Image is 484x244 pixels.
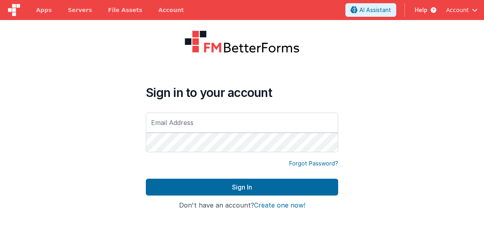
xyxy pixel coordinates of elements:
[146,179,338,196] button: Sign In
[446,6,469,14] span: Account
[146,85,338,100] h4: Sign in to your account
[146,113,338,133] input: Email Address
[345,3,396,17] button: AI Assistant
[415,6,428,14] span: Help
[289,159,338,167] a: Forgot Password?
[446,6,478,14] button: Account
[108,6,143,14] span: File Assets
[68,6,92,14] span: Servers
[146,202,338,209] h4: Don't have an account?
[359,6,391,14] span: AI Assistant
[36,6,52,14] span: Apps
[254,202,305,209] button: Create one now!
